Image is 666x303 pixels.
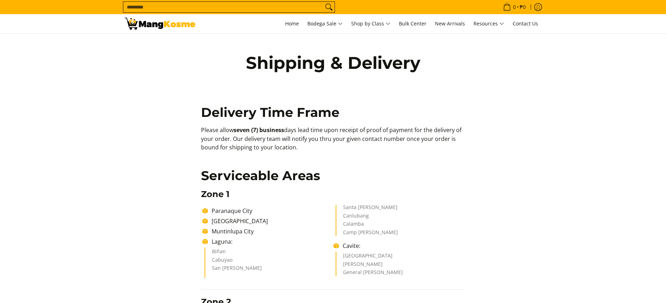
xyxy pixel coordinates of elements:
h2: Delivery Time Frame [201,105,465,120]
a: Bodega Sale [304,14,346,33]
span: 0 [512,5,517,10]
a: Home [282,14,302,33]
a: New Arrivals [431,14,468,33]
li: Cabuyao [212,257,327,266]
li: Canlubang [343,213,458,222]
span: Bulk Center [399,20,426,27]
a: Shop by Class [348,14,394,33]
h2: Serviceable Areas [201,168,465,184]
li: Laguna: [208,237,334,246]
span: • [501,3,528,11]
img: Shipping &amp; Delivery Page l Mang Kosme: Home Appliances Warehouse Sale! [125,18,195,30]
a: Bulk Center [395,14,430,33]
a: Contact Us [509,14,542,33]
li: Muntinlupa City [208,227,334,236]
li: [PERSON_NAME] [343,262,458,270]
li: Camp [PERSON_NAME] [343,230,458,236]
span: Paranaque City [212,207,252,215]
li: [GEOGRAPHIC_DATA] [343,253,458,262]
span: Shop by Class [351,19,390,28]
span: Bodega Sale [307,19,343,28]
span: ₱0 [519,5,527,10]
li: San [PERSON_NAME] [212,266,327,274]
span: Home [285,20,299,27]
b: seven (7) business [234,126,284,134]
li: Cavite: [339,242,465,250]
li: General [PERSON_NAME] [343,270,458,276]
li: Calamba [343,221,458,230]
nav: Main Menu [202,14,542,33]
span: Contact Us [513,20,538,27]
li: [GEOGRAPHIC_DATA] [208,217,334,225]
p: Please allow days lead time upon receipt of proof of payment for the delivery of your order. Our ... [201,126,465,159]
span: New Arrivals [435,20,465,27]
li: Biñan [212,249,327,257]
h1: Shipping & Delivery [231,52,436,73]
a: Resources [470,14,508,33]
li: Santa [PERSON_NAME] [343,205,458,213]
span: Resources [473,19,504,28]
button: Search [323,2,335,12]
h3: Zone 1 [201,189,465,200]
